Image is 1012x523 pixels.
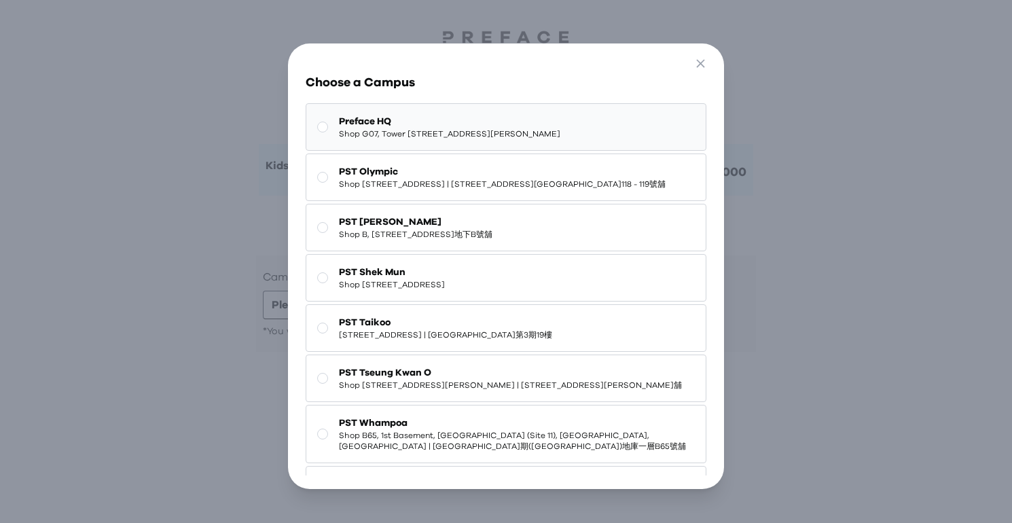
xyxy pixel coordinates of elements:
[339,215,492,229] span: PST [PERSON_NAME]
[339,229,492,240] span: Shop B, [STREET_ADDRESS]地下B號舖
[339,179,666,190] span: Shop [STREET_ADDRESS] | [STREET_ADDRESS][GEOGRAPHIC_DATA]118 - 119號舖
[339,266,445,279] span: PST Shek Mun
[306,103,706,151] button: Preface HQShop G07, Tower [STREET_ADDRESS][PERSON_NAME]
[306,154,706,201] button: PST OlympicShop [STREET_ADDRESS] | [STREET_ADDRESS][GEOGRAPHIC_DATA]118 - 119號舖
[339,316,552,329] span: PST Taikoo
[306,304,706,352] button: PST Taikoo[STREET_ADDRESS] | [GEOGRAPHIC_DATA]第3期19樓
[306,405,706,463] button: PST WhampoaShop B65, 1st Basement, [GEOGRAPHIC_DATA] (Site 11), [GEOGRAPHIC_DATA], [GEOGRAPHIC_DA...
[306,355,706,402] button: PST Tseung Kwan OShop [STREET_ADDRESS][PERSON_NAME] | [STREET_ADDRESS][PERSON_NAME]舖
[339,380,682,391] span: Shop [STREET_ADDRESS][PERSON_NAME] | [STREET_ADDRESS][PERSON_NAME]舖
[306,204,706,251] button: PST [PERSON_NAME]Shop B, [STREET_ADDRESS]地下B號舖
[339,165,666,179] span: PST Olympic
[339,279,445,290] span: Shop [STREET_ADDRESS]
[306,73,706,92] h3: Choose a Campus
[306,466,706,513] button: [GEOGRAPHIC_DATA]
[306,254,706,302] button: PST Shek MunShop [STREET_ADDRESS]
[339,128,560,139] span: Shop G07, Tower [STREET_ADDRESS][PERSON_NAME]
[339,430,695,452] span: Shop B65, 1st Basement, [GEOGRAPHIC_DATA] (Site 11), [GEOGRAPHIC_DATA], [GEOGRAPHIC_DATA] | [GEOG...
[339,366,682,380] span: PST Tseung Kwan O
[339,115,560,128] span: Preface HQ
[339,416,695,430] span: PST Whampoa
[339,329,552,340] span: [STREET_ADDRESS] | [GEOGRAPHIC_DATA]第3期19樓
